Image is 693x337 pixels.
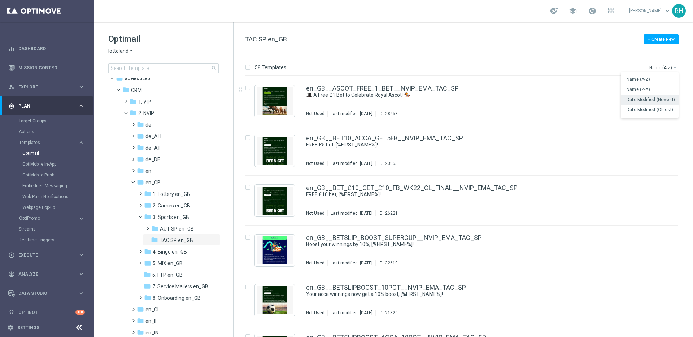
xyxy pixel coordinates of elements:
[145,145,161,151] span: de_AT
[8,84,15,90] i: person_search
[306,235,482,241] a: en_GB__BETSLIP_BOOST_SUPERCUP__NVIP_EMA_TAC_SP
[19,118,75,124] a: Target Groups
[238,275,692,325] div: Press SPACE to select this row.
[145,122,151,128] span: de
[145,306,158,313] span: en_GI
[8,252,15,258] i: play_circle_outline
[78,139,85,146] i: keyboard_arrow_right
[306,191,631,198] a: FREE £10 bet, [%FIRST_NAME%]!
[22,194,75,200] a: Web Push Notifications
[644,34,679,44] button: + Create New
[18,272,78,276] span: Analyze
[375,161,398,166] div: ID:
[306,241,648,248] div: Boost your winnings by 10%, [%FIRST_NAME%]!
[328,310,375,316] div: Last modified: [DATE]
[257,236,293,264] img: 32619.jpeg
[238,76,692,126] div: Press SPACE to select this row.
[306,310,324,316] div: Not Used
[627,77,650,82] span: Name (A-Z)
[153,191,190,197] span: 1. Lottery en_GB
[306,111,324,117] div: Not Used
[18,104,78,108] span: Plan
[152,283,208,290] span: 7. Service Mailers en_GB
[8,103,85,109] button: gps_fixed Plan keyboard_arrow_right
[19,140,78,145] div: Templates
[18,39,85,58] a: Dashboard
[145,329,158,336] span: en_IN
[145,133,163,140] span: de_ALL
[238,226,692,275] div: Press SPACE to select this row.
[19,137,93,213] div: Templates
[22,161,75,167] a: OptiMobile In-App
[8,290,85,296] button: Data Studio keyboard_arrow_right
[621,75,679,85] button: Name (A-Z)
[385,161,398,166] div: 23855
[22,148,93,159] div: Optimail
[19,215,85,221] button: OptiPromo keyboard_arrow_right
[8,271,85,277] button: track_changes Analyze keyboard_arrow_right
[145,168,151,174] span: en
[328,210,375,216] div: Last modified: [DATE]
[130,109,137,117] i: folder
[621,85,679,95] button: Name (Z-A)
[19,140,85,145] div: Templates keyboard_arrow_right
[8,309,15,316] i: lightbulb
[22,172,75,178] a: OptiMobile Push
[145,179,161,186] span: en_GB
[328,161,375,166] div: Last modified: [DATE]
[144,248,151,255] i: folder
[8,65,85,71] div: Mission Control
[8,103,78,109] div: Plan
[19,115,93,126] div: Target Groups
[153,214,189,220] span: 3. Sports en_GB
[19,126,93,137] div: Actions
[672,4,686,18] div: RH
[137,329,144,336] i: folder
[151,236,158,244] i: folder
[649,63,679,72] button: Name (A-Z)arrow_drop_down
[19,237,75,243] a: Realtime Triggers
[385,260,398,266] div: 32619
[306,141,648,148] div: FREE £5 bet, [%FIRST_NAME%]!
[211,65,217,71] span: search
[385,111,398,117] div: 28453
[8,271,78,277] div: Analyze
[306,92,631,99] a: 🎩 A Free £1 Bet to Celebrate Royal Ascot! 🏇
[144,202,151,209] i: folder
[8,271,15,277] i: track_changes
[22,150,75,156] a: Optimail
[8,84,85,90] div: person_search Explore keyboard_arrow_right
[144,283,151,290] i: folder
[144,271,151,278] i: folder
[153,295,201,301] span: 8. Onboarding en_GB
[137,132,144,140] i: folder
[306,161,324,166] div: Not Used
[306,135,463,141] a: en_GB__BET10_ACCA_GET5FB__NVIP_EMA_TAC_SP
[306,185,518,191] a: en_GB__BET_£10_GET_£10_FB_WK22_CL_FINAL__NVIP_EMA_TAC_SP
[306,85,459,92] a: en_GB__ASCOT_FREE_1_BET__NVIP_EMA_TAC_SP
[257,187,293,215] img: 26221.jpeg
[137,167,144,174] i: folder
[328,111,375,117] div: Last modified: [DATE]
[128,48,134,54] i: arrow_drop_down
[672,65,678,70] i: arrow_drop_down
[108,33,219,45] h1: Optimail
[375,260,398,266] div: ID:
[78,215,85,222] i: keyboard_arrow_right
[18,253,78,257] span: Execute
[663,7,671,15] span: keyboard_arrow_down
[306,141,631,148] a: FREE £5 bet, [%FIRST_NAME%]!
[22,191,93,202] div: Web Push Notifications
[19,235,93,245] div: Realtime Triggers
[627,97,675,102] span: Date Modified (Newest)
[153,249,187,255] span: 4. Bingo en_GB
[108,63,219,73] input: Search Template
[238,176,692,226] div: Press SPACE to select this row.
[22,183,75,189] a: Embedded Messaging
[75,310,85,315] div: +10
[7,324,14,331] i: settings
[144,190,151,197] i: folder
